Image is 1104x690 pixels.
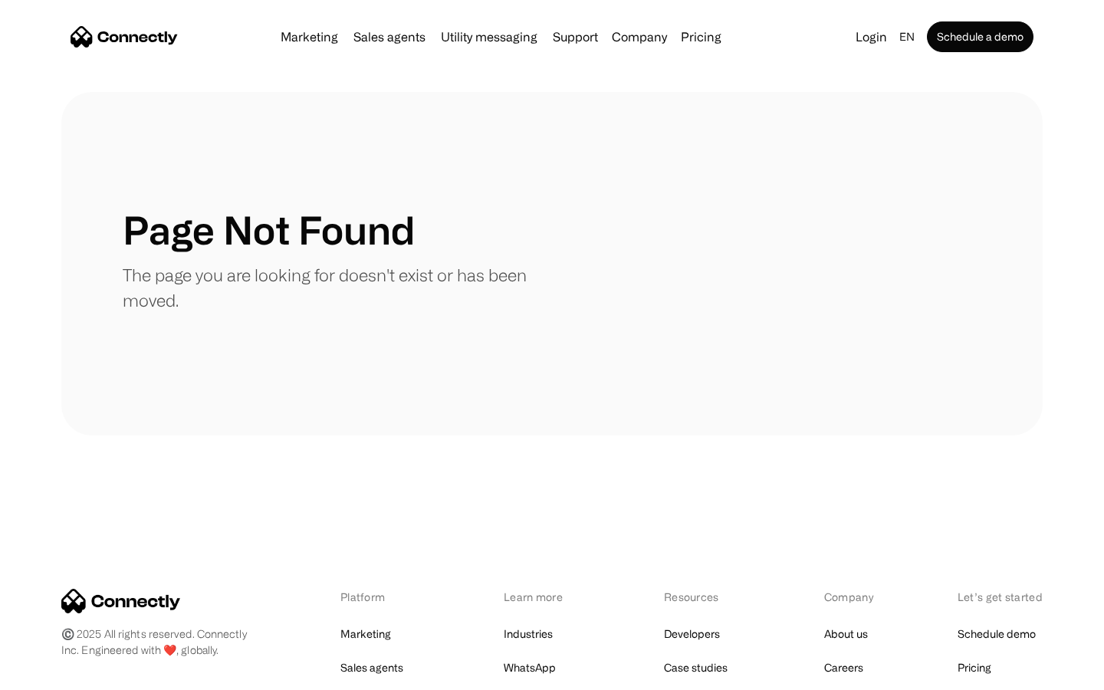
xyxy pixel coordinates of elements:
[123,262,552,313] p: The page you are looking for doesn't exist or has been moved.
[664,657,728,678] a: Case studies
[340,589,424,605] div: Platform
[340,657,403,678] a: Sales agents
[824,589,878,605] div: Company
[340,623,391,645] a: Marketing
[15,662,92,685] aside: Language selected: English
[958,623,1036,645] a: Schedule demo
[675,31,728,43] a: Pricing
[849,26,893,48] a: Login
[347,31,432,43] a: Sales agents
[504,657,556,678] a: WhatsApp
[958,657,991,678] a: Pricing
[612,26,667,48] div: Company
[31,663,92,685] ul: Language list
[504,589,584,605] div: Learn more
[927,21,1033,52] a: Schedule a demo
[123,207,415,253] h1: Page Not Found
[435,31,544,43] a: Utility messaging
[664,589,744,605] div: Resources
[274,31,344,43] a: Marketing
[504,623,553,645] a: Industries
[547,31,604,43] a: Support
[824,623,868,645] a: About us
[664,623,720,645] a: Developers
[958,589,1043,605] div: Let’s get started
[824,657,863,678] a: Careers
[899,26,915,48] div: en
